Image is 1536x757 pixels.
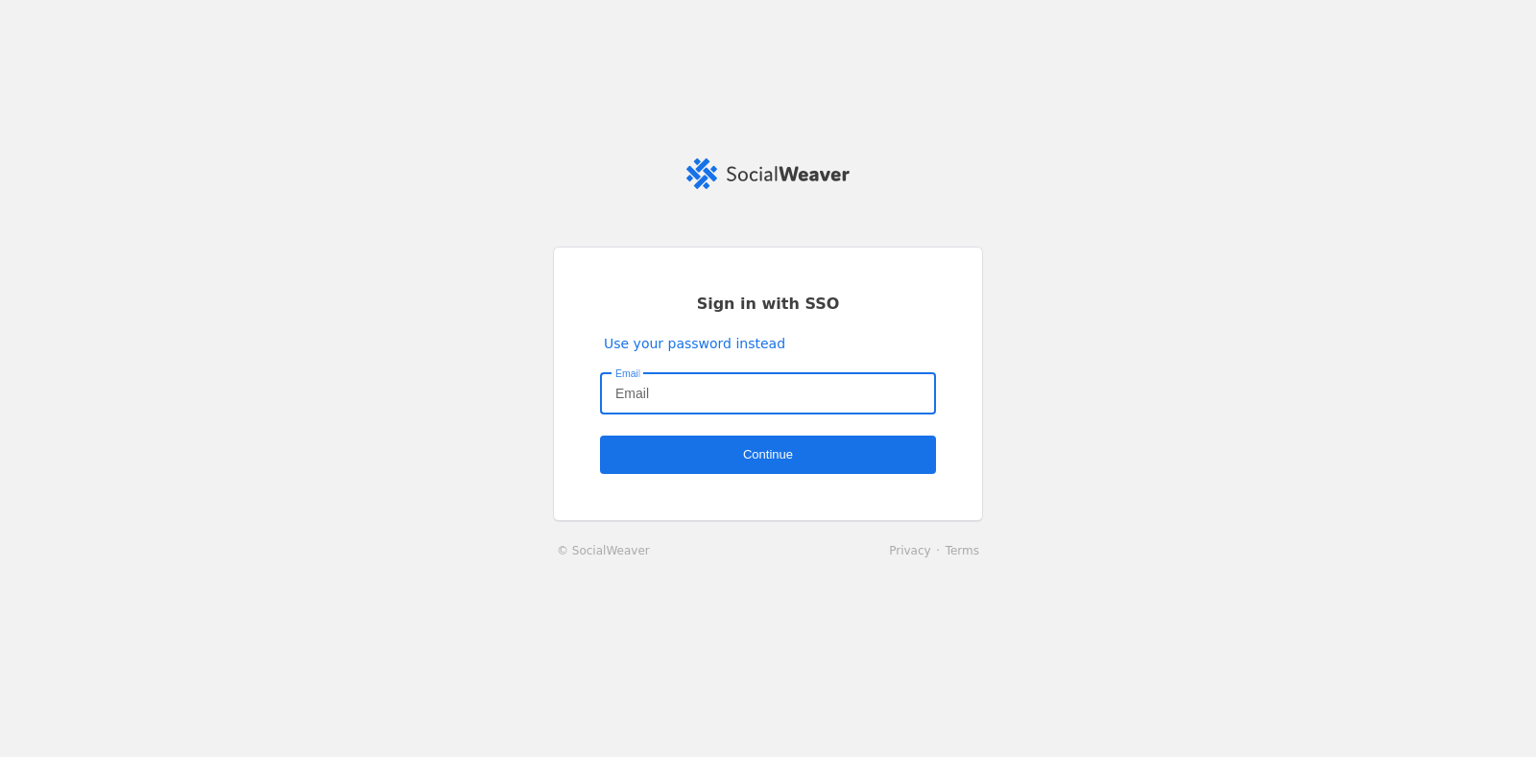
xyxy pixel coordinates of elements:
[946,544,979,557] a: Terms
[615,382,921,405] input: Email
[615,365,640,382] mat-label: Email
[557,541,650,560] a: © SocialWeaver
[604,334,785,353] a: Use your password instead
[743,445,793,464] span: Continue
[697,294,840,315] span: Sign in with SSO
[600,436,936,474] button: Continue
[931,541,946,560] li: ·
[889,544,930,557] a: Privacy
